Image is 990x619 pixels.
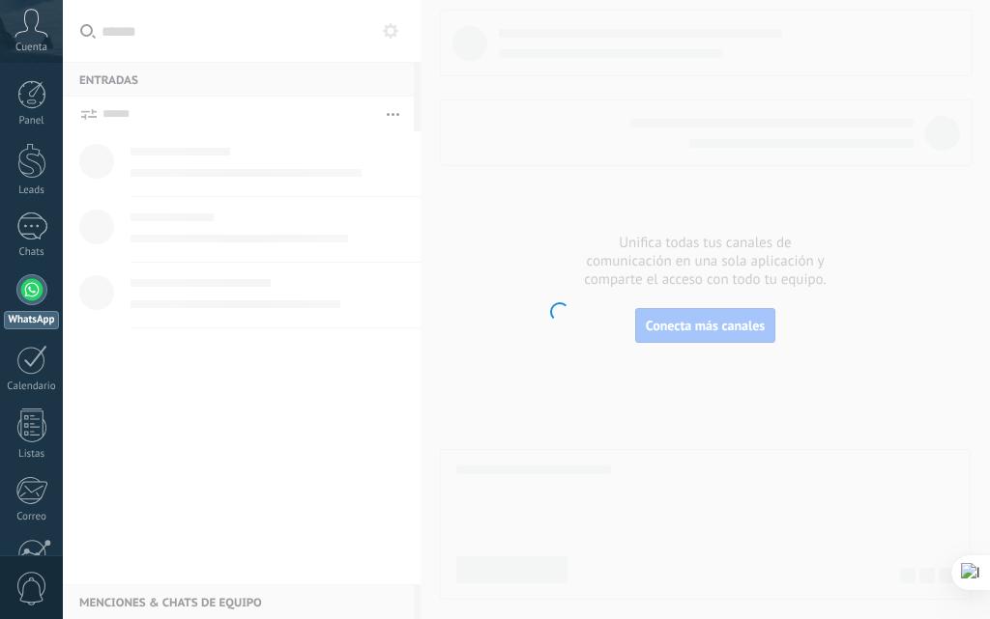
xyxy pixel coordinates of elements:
[4,448,60,461] div: Listas
[4,246,60,259] div: Chats
[4,311,59,329] div: WhatsApp
[4,511,60,523] div: Correo
[15,42,47,54] span: Cuenta
[4,380,60,393] div: Calendario
[4,184,60,197] div: Leads
[4,115,60,127] div: Panel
